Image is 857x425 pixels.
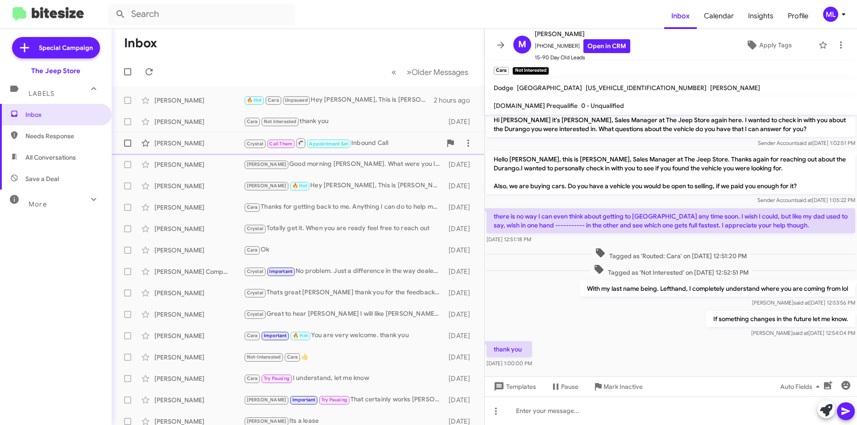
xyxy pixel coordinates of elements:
span: Appointment Set [309,141,348,147]
span: Cara [268,97,279,103]
div: [DATE] [444,396,477,404]
span: M [518,37,526,52]
div: [PERSON_NAME] [154,374,244,383]
p: thank you [487,341,532,357]
span: Cara [247,333,258,338]
span: « [391,66,396,78]
div: [PERSON_NAME] [154,289,244,297]
span: [US_VEHICLE_IDENTIFICATION_NUMBER] [586,84,707,92]
span: [PERSON_NAME] [247,397,287,403]
div: [DATE] [444,182,477,190]
span: Unpaused [285,97,308,103]
span: [DATE] 12:51:18 PM [487,236,531,243]
button: Previous [386,63,402,81]
div: [PERSON_NAME] [154,246,244,255]
div: [DATE] [444,267,477,276]
span: said at [797,140,812,146]
p: Hi [PERSON_NAME] it's [PERSON_NAME], Sales Manager at The Jeep Store again here. I wanted to chec... [487,112,855,137]
div: 👍 [244,352,444,362]
span: [PERSON_NAME] [DATE] 12:53:56 PM [752,299,855,306]
div: That certainly works [PERSON_NAME]. Feel free to call in when you are ready or you can text me he... [244,395,444,405]
div: [PERSON_NAME] [154,353,244,362]
div: Hey [PERSON_NAME], This is [PERSON_NAME] lefthand sales manager at the jeep store in [GEOGRAPHIC_... [244,181,444,191]
span: said at [796,197,812,203]
span: » [407,66,412,78]
span: Apply Tags [759,37,792,53]
a: Insights [741,3,781,29]
div: [DATE] [444,246,477,255]
span: [PERSON_NAME] [247,418,287,424]
small: Cara [494,67,509,75]
div: Ok [244,245,444,255]
span: More [29,200,47,208]
p: Hello [PERSON_NAME], this is [PERSON_NAME], Sales Manager at The Jeep Store. Thanks again for rea... [487,151,855,194]
div: [DATE] [444,289,477,297]
div: [PERSON_NAME] [154,396,244,404]
span: Tagged as 'Routed: Cara' on [DATE] 12:51:20 PM [591,248,750,260]
span: Pause [561,379,578,395]
span: Templates [492,379,536,395]
div: [PERSON_NAME] [154,182,244,190]
a: Special Campaign [12,37,100,58]
span: [PERSON_NAME] [535,29,630,39]
div: Inbound Call [244,137,441,149]
span: [PERSON_NAME] [247,183,287,189]
div: Thanks for getting back to me. Anything I can do to help move forward with a purchase? [244,202,444,212]
a: Open in CRM [583,39,630,53]
span: Call Them [269,141,292,147]
span: Auto Fields [780,379,823,395]
span: Sender Account [DATE] 1:05:22 PM [757,197,855,203]
span: 🔥 Hot [293,333,308,338]
div: [DATE] [444,310,477,319]
span: Inbox [25,110,101,119]
span: Sender Account [DATE] 1:02:51 PM [758,140,855,146]
div: 2 hours ago [434,96,477,105]
div: The Jeep Store [31,66,80,75]
div: [DATE] [444,203,477,212]
span: 15-90 Day Old Leads [535,53,630,62]
span: Crystal [247,226,263,231]
span: 0 - Unqualified [581,102,624,110]
div: thank you [244,116,444,127]
span: Crystal [247,311,263,317]
div: I understand, let me know [244,373,444,384]
div: [PERSON_NAME] [154,331,244,340]
button: ML [815,7,847,22]
span: Older Messages [412,67,468,77]
h1: Inbox [124,36,157,50]
div: Good morning [PERSON_NAME]. What were you looking to sell? [244,159,444,169]
span: Crystal [247,141,263,147]
span: Not Interested [264,119,297,124]
span: said at [793,330,808,336]
span: Try Pausing [264,375,290,381]
span: Cara [287,354,298,360]
div: [PERSON_NAME] Company [154,267,244,276]
span: Dodge [494,84,513,92]
span: Inbox [664,3,697,29]
div: ML [823,7,838,22]
button: Next [401,63,474,81]
span: Important [292,397,316,403]
span: [DOMAIN_NAME] Prequalifie [494,102,578,110]
span: Cara [247,247,258,253]
span: [PERSON_NAME] [247,161,287,167]
span: 🔥 Hot [247,97,262,103]
div: No problem. Just a difference in the way dealerships advertise. We don't like to list/combine reb... [244,266,444,276]
small: Not Interested [512,67,549,75]
span: Crystal [247,290,263,296]
button: Pause [543,379,586,395]
span: All Conversations [25,153,76,162]
span: Special Campaign [39,43,93,52]
p: If something changes in the future let me know. [706,311,855,327]
div: [DATE] [444,224,477,233]
span: [PERSON_NAME] [710,84,760,92]
div: [PERSON_NAME] [154,203,244,212]
div: [PERSON_NAME] [154,117,244,126]
div: Great to hear [PERSON_NAME] I will like [PERSON_NAME] know. Did you have any additional questions... [244,309,444,319]
div: [DATE] [444,160,477,169]
span: Save a Deal [25,174,59,183]
span: [GEOGRAPHIC_DATA] [517,84,582,92]
div: [DATE] [444,331,477,340]
span: Not-Interested [247,354,281,360]
div: [PERSON_NAME] [154,96,244,105]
